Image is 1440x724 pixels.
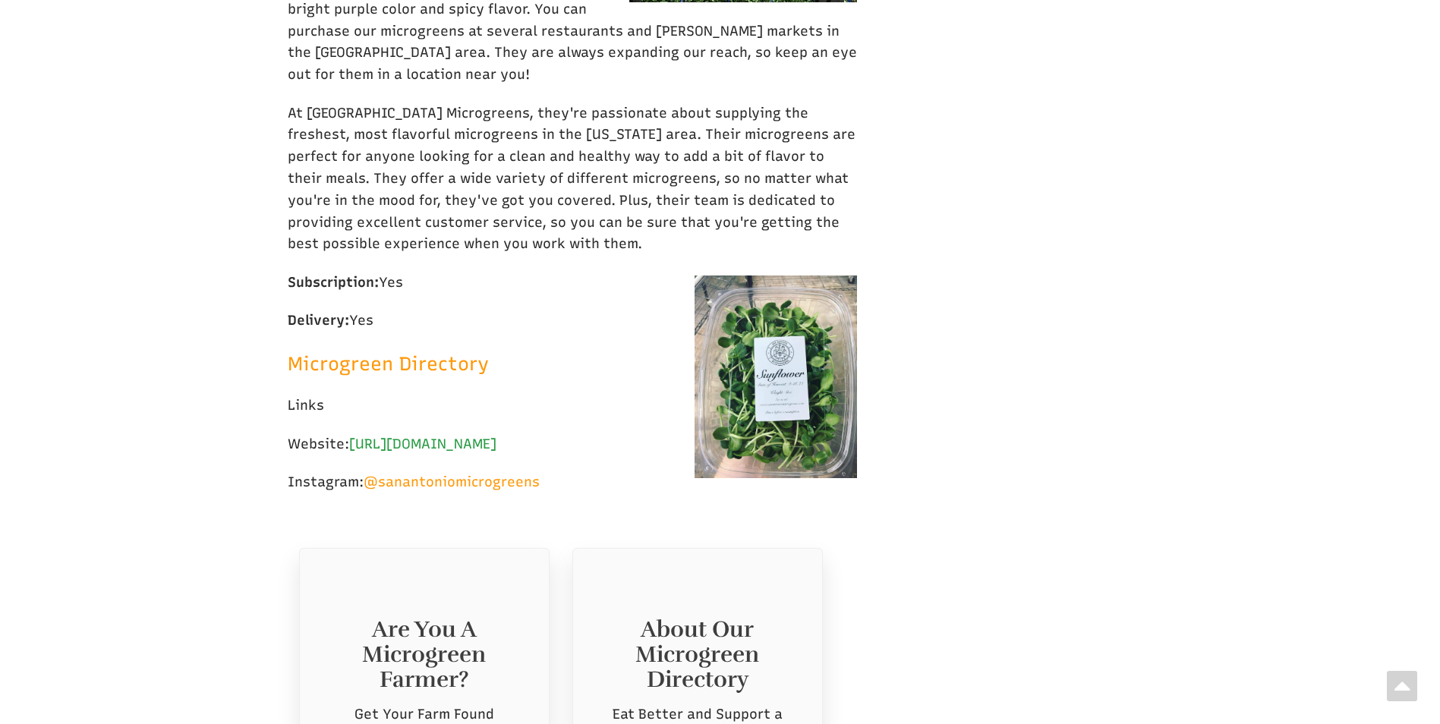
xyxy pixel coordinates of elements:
a: [URL][DOMAIN_NAME] [349,436,496,452]
strong: Delivery: [288,312,349,329]
a: @sanantoniomicrogreens [364,474,540,490]
h2: About Our Microgreen Directory [596,617,799,692]
h2: Are You A Microgreen Farmer? [323,617,526,692]
img: 678a610552bfac4eda20b2c292eddb3f95aad1c8 [695,275,857,479]
p: Website: [288,433,857,455]
strong: Subscription: [288,274,379,291]
p: Instagram: [288,471,857,493]
a: Microgreen Directory [288,357,493,374]
span: Microgreen Directory [288,352,489,375]
p: Yes [288,310,857,332]
p: Links [288,395,857,417]
p: Yes [288,272,857,294]
p: At [GEOGRAPHIC_DATA] Microgreens, they're passionate about supplying the freshest, most flavorful... [288,102,857,256]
